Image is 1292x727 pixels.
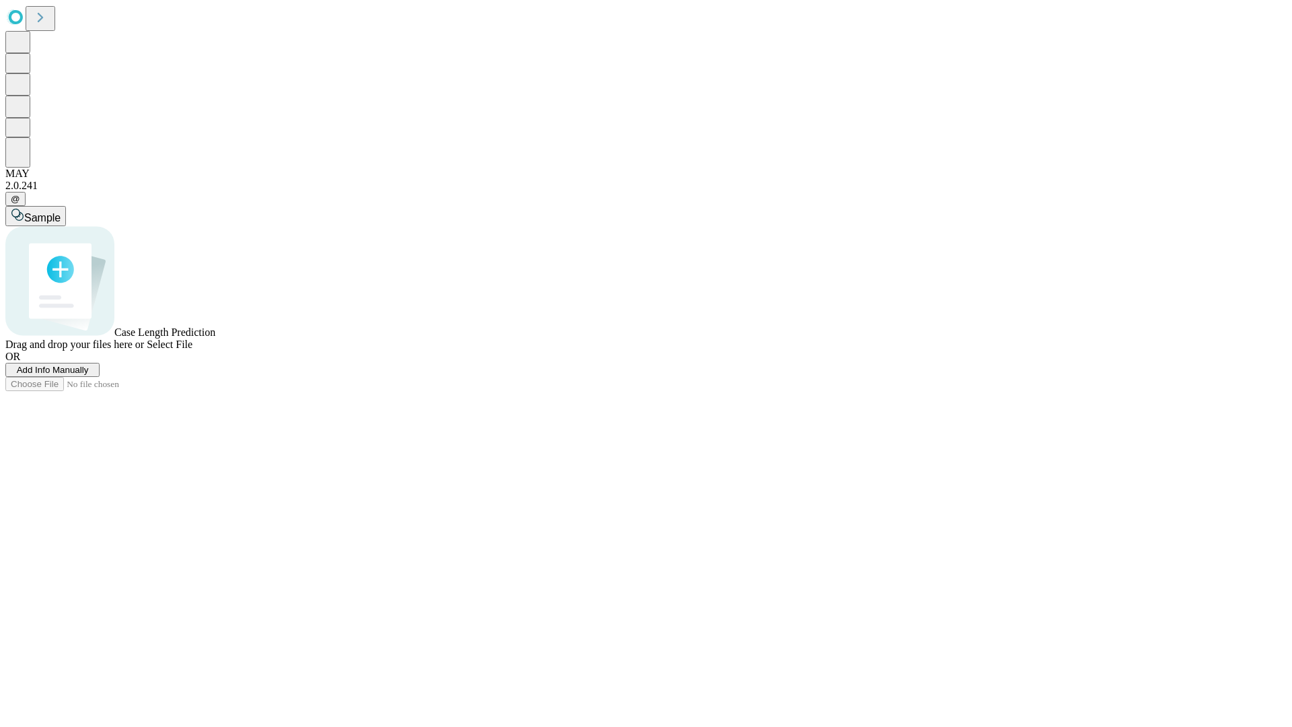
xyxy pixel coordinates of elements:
span: Add Info Manually [17,365,89,375]
span: Sample [24,212,61,223]
span: Drag and drop your files here or [5,339,144,350]
span: @ [11,194,20,204]
button: @ [5,192,26,206]
button: Add Info Manually [5,363,100,377]
div: MAY [5,168,1287,180]
div: 2.0.241 [5,180,1287,192]
span: OR [5,351,20,362]
span: Case Length Prediction [114,326,215,338]
button: Sample [5,206,66,226]
span: Select File [147,339,192,350]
